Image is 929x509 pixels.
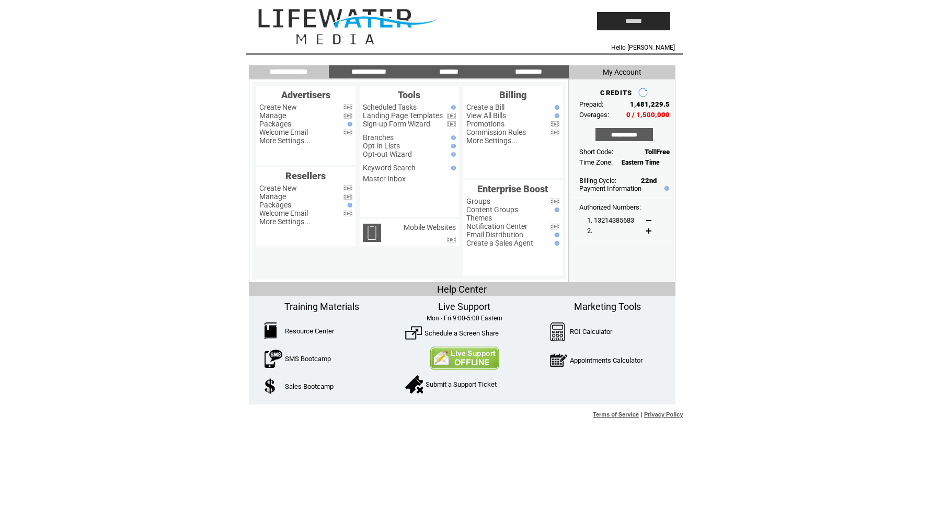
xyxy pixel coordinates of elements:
[550,351,567,369] img: AppointmentCalc.png
[611,44,675,51] span: Hello [PERSON_NAME]
[466,197,490,205] a: Groups
[644,411,683,418] a: Privacy Policy
[449,105,456,110] img: help.gif
[570,356,643,364] a: Appointments Calculator
[343,105,352,110] img: video.png
[552,105,559,110] img: help.gif
[447,121,456,127] img: video.png
[600,89,632,97] span: CREDITS
[550,121,559,127] img: video.png
[466,136,518,145] a: More Settings...
[343,194,352,200] img: video.png
[579,111,609,119] span: Overages:
[449,152,456,157] img: help.gif
[259,136,311,145] a: More Settings...
[466,205,518,214] a: Content Groups
[363,175,406,183] a: Master Inbox
[570,328,612,336] a: ROI Calculator
[449,135,456,140] img: help.gif
[552,241,559,246] img: help.gif
[259,184,297,192] a: Create New
[404,223,456,232] a: Mobile Websites
[265,378,277,394] img: SalesBootcamp.png
[285,170,326,181] span: Resellers
[552,207,559,212] img: help.gif
[363,103,417,111] a: Scheduled Tasks
[550,224,559,229] img: video.png
[645,148,670,156] span: TollFree
[259,217,311,226] a: More Settings...
[285,355,331,363] a: SMS Bootcamp
[343,130,352,135] img: video.png
[552,233,559,237] img: help.gif
[405,325,422,341] img: ScreenShare.png
[622,159,660,166] span: Eastern Time
[593,411,639,418] a: Terms of Service
[437,284,487,295] span: Help Center
[425,329,499,337] a: Schedule a Screen Share
[259,201,291,209] a: Packages
[343,211,352,216] img: video.png
[550,322,566,341] img: Calculator.png
[466,111,506,120] a: View All Bills
[579,158,613,166] span: Time Zone:
[284,301,359,312] span: Training Materials
[579,177,616,184] span: Billing Cycle:
[405,375,423,394] img: SupportTicket.png
[550,130,559,135] img: video.png
[426,380,497,388] a: Submit a Support Ticket
[499,89,526,100] span: Billing
[579,184,641,192] a: Payment Information
[574,301,641,312] span: Marketing Tools
[259,103,297,111] a: Create New
[363,142,400,150] a: Opt-in Lists
[466,214,492,222] a: Themes
[466,239,533,247] a: Create a Sales Agent
[630,100,670,108] span: 1,481,229.5
[579,148,613,156] span: Short Code:
[363,150,412,158] a: Opt-out Wizard
[587,227,592,235] span: 2.
[285,383,334,390] a: Sales Bootcamp
[259,128,308,136] a: Welcome Email
[447,113,456,119] img: video.png
[579,203,641,211] span: Authorized Numbers:
[438,301,490,312] span: Live Support
[477,183,548,194] span: Enterprise Boost
[466,222,527,230] a: Notification Center
[265,350,282,368] img: SMSBootcamp.png
[363,120,430,128] a: Sign-up Form Wizard
[398,89,420,100] span: Tools
[550,199,559,204] img: video.png
[640,411,642,418] span: |
[466,103,504,111] a: Create a Bill
[427,315,502,322] span: Mon - Fri 9:00-5:00 Eastern
[363,111,443,120] a: Landing Page Templates
[603,68,641,76] span: My Account
[641,177,657,184] span: 22nd
[587,216,634,224] span: 1. 13214385683
[285,327,334,335] a: Resource Center
[343,186,352,191] img: video.png
[449,144,456,148] img: help.gif
[662,186,669,191] img: help.gif
[343,113,352,119] img: video.png
[259,111,286,120] a: Manage
[552,113,559,118] img: help.gif
[579,100,603,108] span: Prepaid:
[363,164,416,172] a: Keyword Search
[626,111,670,119] span: 0 / 1,500,000
[345,203,352,207] img: help.gif
[281,89,330,100] span: Advertisers
[466,230,523,239] a: Email Distribution
[466,128,526,136] a: Commission Rules
[259,192,286,201] a: Manage
[449,166,456,170] img: help.gif
[466,120,504,128] a: Promotions
[363,133,394,142] a: Branches
[345,122,352,126] img: help.gif
[259,209,308,217] a: Welcome Email
[265,322,277,339] img: ResourceCenter.png
[363,224,381,242] img: mobile-websites.png
[430,346,499,370] img: Contact Us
